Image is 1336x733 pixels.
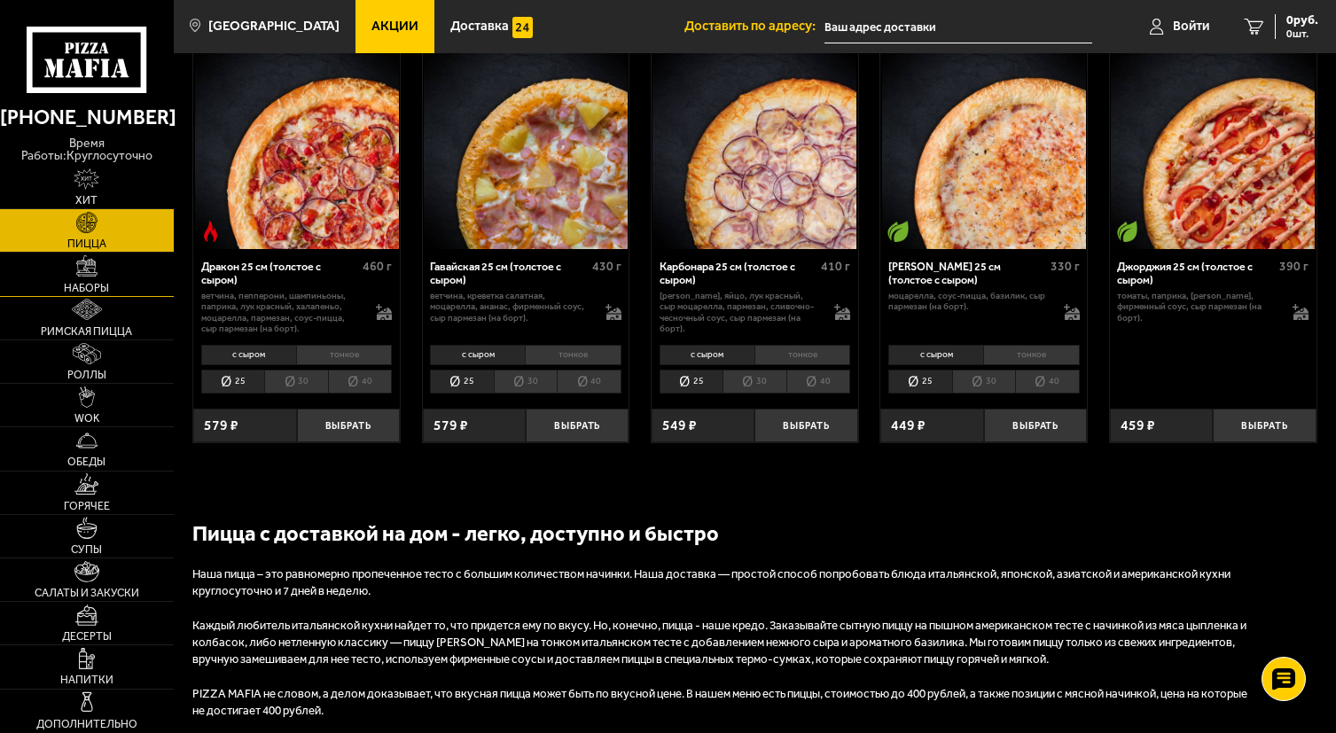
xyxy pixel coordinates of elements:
img: Вегетарианское блюдо [1117,221,1138,242]
p: ветчина, пепперони, шампиньоны, паприка, лук красный, халапеньо, моцарелла, пармезан, соус-пицца,... [201,291,363,335]
li: тонкое [983,345,1079,365]
img: Джорджия 25 см (толстое с сыром) [1111,45,1315,249]
img: Острое блюдо [200,221,222,242]
button: Выбрать [984,409,1087,442]
span: Дополнительно [36,719,137,729]
span: Напитки [60,675,113,685]
span: WOK [74,413,99,424]
span: Пицца [67,238,106,249]
div: Джорджия 25 см (толстое с сыром) [1117,260,1275,286]
span: 549 ₽ [662,418,697,433]
li: тонкое [525,345,621,365]
li: 25 [430,370,494,394]
li: 40 [1015,370,1080,394]
a: Карбонара 25 см (толстое с сыром) [652,45,858,249]
span: 459 ₽ [1121,418,1155,433]
img: Дракон 25 см (толстое с сыром) [195,45,399,249]
span: Супы [71,544,102,555]
li: 40 [557,370,621,394]
a: Вегетарианское блюдоДжорджия 25 см (толстое с сыром) [1110,45,1316,249]
button: Выбрать [526,409,629,442]
span: 460 г [363,259,392,274]
a: Вегетарианское блюдоМаргарита 25 см (толстое с сыром) [880,45,1087,249]
p: моцарелла, соус-пицца, базилик, сыр пармезан (на борт). [888,291,1050,313]
span: Войти [1173,19,1209,33]
div: Гавайская 25 см (толстое с сыром) [430,260,588,286]
span: 410 г [821,259,850,274]
div: Дракон 25 см (толстое с сыром) [201,260,359,286]
span: 330 г [1051,259,1080,274]
li: с сыром [430,345,525,365]
p: ветчина, креветка салатная, моцарелла, ананас, фирменный соус, сыр пармезан (на борт). [430,291,591,324]
button: Выбрать [1213,409,1316,442]
li: тонкое [754,345,850,365]
div: [PERSON_NAME] 25 см (толстое с сыром) [888,260,1046,286]
img: Маргарита 25 см (толстое с сыром) [882,45,1086,249]
span: 449 ₽ [891,418,926,433]
span: Роллы [67,370,106,380]
li: 30 [264,370,328,394]
p: PIZZA MAFIA не словом, а делом доказывает, что вкусная пицца может быть по вкусной цене. В нашем ... [192,686,1256,720]
span: Хит [75,195,98,206]
span: 0 шт. [1286,28,1318,39]
li: с сыром [201,345,296,365]
li: 40 [786,370,851,394]
li: 30 [952,370,1016,394]
p: [PERSON_NAME], яйцо, лук красный, сыр Моцарелла, пармезан, сливочно-чесночный соус, сыр пармезан ... [660,291,821,335]
div: Карбонара 25 см (толстое с сыром) [660,260,817,286]
li: 30 [723,370,786,394]
p: Каждый любитель итальянской кухни найдет то, что придется ему по вкусу. Но, конечно, пицца - наше... [192,618,1256,668]
li: 30 [494,370,558,394]
img: 15daf4d41897b9f0e9f617042186c801.svg [512,17,534,38]
span: Десерты [62,631,112,642]
span: [GEOGRAPHIC_DATA] [208,19,340,33]
img: Вегетарианское блюдо [887,221,909,242]
span: 430 г [592,259,621,274]
span: 579 ₽ [204,418,238,433]
button: Выбрать [754,409,857,442]
span: Акции [371,19,418,33]
span: 0 руб. [1286,14,1318,27]
span: Римская пицца [41,326,132,337]
span: Наборы [64,283,109,293]
li: 40 [328,370,393,394]
button: Выбрать [297,409,400,442]
span: Горячее [64,501,110,511]
img: Гавайская 25 см (толстое с сыром) [424,45,628,249]
span: Доставка [450,19,509,33]
li: тонкое [296,345,392,365]
a: Острое блюдоДракон 25 см (толстое с сыром) [193,45,400,249]
span: Доставить по адресу: [684,19,824,33]
span: 579 ₽ [434,418,468,433]
li: 25 [201,370,265,394]
li: 25 [888,370,952,394]
img: Карбонара 25 см (толстое с сыром) [652,45,856,249]
p: Наша пицца – это равномерно пропеченное тесто с большим количеством начинки. Наша доставка — прос... [192,566,1256,600]
h2: Пицца с доставкой на дом - легко, доступно и быстро [192,519,1256,549]
li: с сыром [660,345,754,365]
li: с сыром [888,345,983,365]
p: томаты, паприка, [PERSON_NAME], фирменный соус, сыр пармезан (на борт). [1117,291,1278,324]
input: Ваш адрес доставки [824,11,1091,43]
span: 390 г [1279,259,1309,274]
a: Гавайская 25 см (толстое с сыром) [423,45,629,249]
span: Салаты и закуски [35,588,139,598]
span: Обеды [67,456,105,467]
li: 25 [660,370,723,394]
